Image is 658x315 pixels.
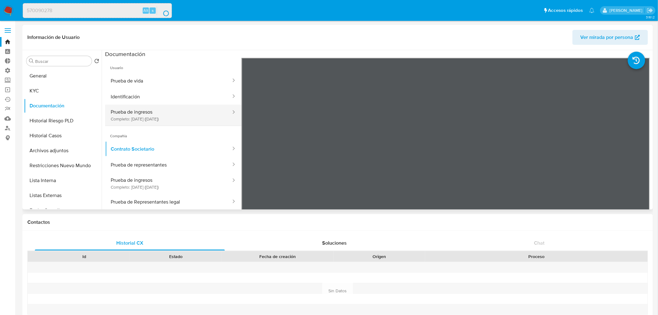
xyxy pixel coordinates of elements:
button: Historial Riesgo PLD [24,113,102,128]
span: Chat [534,239,545,247]
span: s [152,7,154,13]
div: Proceso [429,253,643,260]
input: Buscar [35,59,89,64]
div: Origen [338,253,421,260]
span: Historial CX [116,239,143,247]
button: KYC [24,83,102,98]
button: Fecha Compliant [24,203,102,218]
span: Ver mirada por persona [581,30,633,45]
button: Lista Interna [24,173,102,188]
h1: Contactos [27,219,648,225]
div: Id [43,253,126,260]
button: Restricciones Nuevo Mundo [24,158,102,173]
button: General [24,68,102,83]
button: Ver mirada por persona [572,30,648,45]
a: Salir [647,7,653,14]
p: ignacio.bagnardi@mercadolibre.com [609,7,645,13]
button: Volver al orden por defecto [94,59,99,65]
button: Documentación [24,98,102,113]
button: Buscar [29,59,34,63]
span: Accesos rápidos [548,7,583,14]
h1: Información de Usuario [27,34,80,40]
span: Alt [143,7,148,13]
button: Historial Casos [24,128,102,143]
input: Buscar usuario o caso... [23,7,172,15]
div: Estado [134,253,217,260]
div: Fecha de creación [226,253,329,260]
button: Archivos adjuntos [24,143,102,158]
button: Listas Externas [24,188,102,203]
a: Notificaciones [589,8,595,13]
button: search-icon [157,6,169,15]
span: Soluciones [322,239,347,247]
